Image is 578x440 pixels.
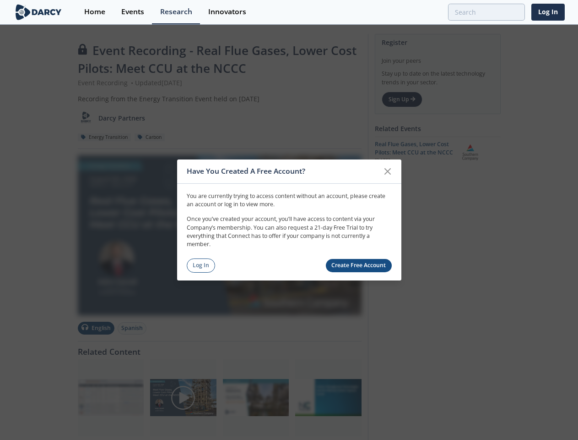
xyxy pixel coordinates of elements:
div: Events [121,8,144,16]
a: Create Free Account [326,259,392,272]
p: You are currently trying to access content without an account, please create an account or log in... [187,192,392,209]
div: Have You Created A Free Account? [187,163,379,180]
div: Home [84,8,105,16]
input: Advanced Search [448,4,525,21]
div: Research [160,8,192,16]
p: Once you’ve created your account, you’ll have access to content via your Company’s membership. Yo... [187,215,392,249]
img: logo-wide.svg [14,4,64,20]
a: Log In [531,4,565,21]
div: Innovators [208,8,246,16]
a: Log In [187,258,216,273]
